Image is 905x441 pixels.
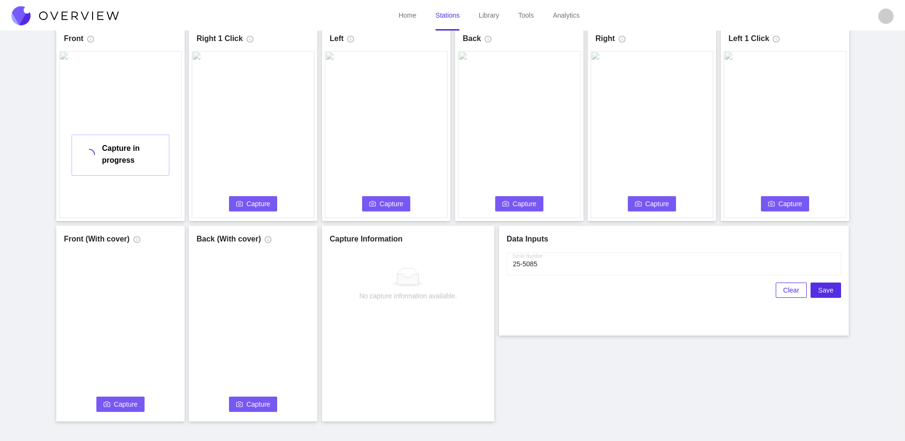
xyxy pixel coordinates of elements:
[330,233,487,245] h1: Capture Information
[513,199,537,209] span: Capture
[773,36,780,46] span: info-circle
[11,6,119,25] img: Overview
[96,397,145,412] button: cameraCapture
[512,252,543,260] label: Serial Number
[728,33,769,44] h1: Left 1 Click
[479,11,499,19] a: Library
[779,199,802,209] span: Capture
[619,36,625,46] span: info-circle
[645,199,669,209] span: Capture
[436,11,460,19] a: Stations
[236,200,243,208] span: camera
[768,200,775,208] span: camera
[197,33,243,44] h1: Right 1 Click
[818,285,833,295] span: Save
[81,147,97,163] span: loading
[102,144,140,164] span: Capture in progress
[783,285,799,295] span: Clear
[87,36,94,46] span: info-circle
[236,401,243,409] span: camera
[761,196,810,211] button: cameraCapture
[64,33,83,44] h1: Front
[362,196,411,211] button: cameraCapture
[553,11,580,19] a: Analytics
[359,291,457,301] div: No capture information available.
[197,233,261,245] h1: Back (With cover)
[265,236,271,247] span: info-circle
[398,11,416,19] a: Home
[347,36,354,46] span: info-circle
[518,11,534,19] a: Tools
[776,283,807,298] button: Clear
[595,33,615,44] h1: Right
[485,36,491,46] span: info-circle
[247,399,270,409] span: Capture
[369,200,376,208] span: camera
[247,36,253,46] span: info-circle
[463,33,481,44] h1: Back
[330,33,343,44] h1: Left
[134,236,140,247] span: info-circle
[64,233,130,245] h1: Front (With cover)
[229,196,278,211] button: cameraCapture
[507,233,841,245] h1: Data Inputs
[380,199,404,209] span: Capture
[502,200,509,208] span: camera
[811,283,841,298] button: Save
[635,200,642,208] span: camera
[104,401,110,409] span: camera
[114,399,138,409] span: Capture
[229,397,278,412] button: cameraCapture
[628,196,676,211] button: cameraCapture
[247,199,270,209] span: Capture
[495,196,544,211] button: cameraCapture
